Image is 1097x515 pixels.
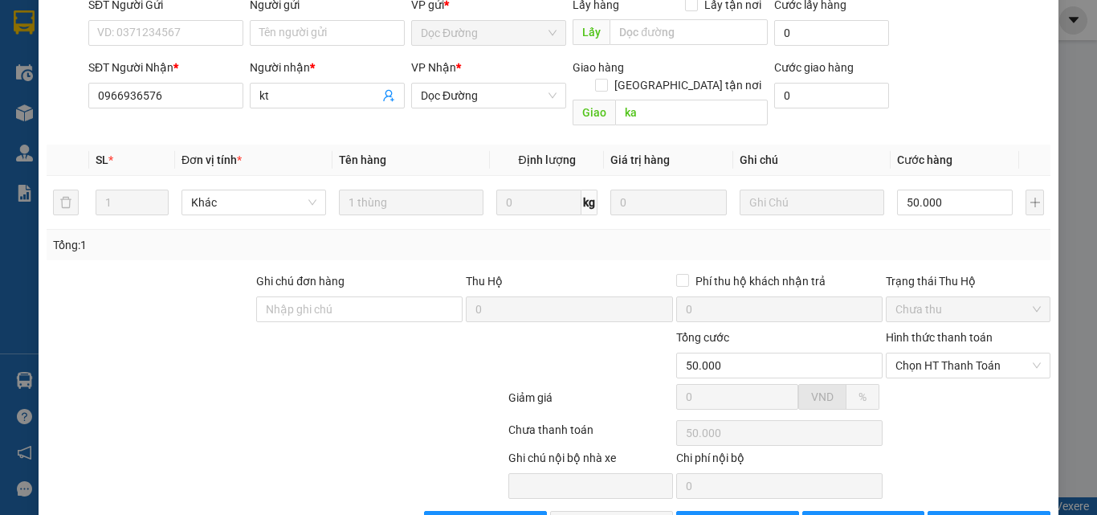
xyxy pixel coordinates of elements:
span: Chưa thu [895,297,1041,321]
input: Cước giao hàng [774,83,889,108]
span: [GEOGRAPHIC_DATA] tận nơi [608,76,768,94]
button: delete [53,190,79,215]
span: Tên hàng [339,153,386,166]
span: Tổng cước [676,331,729,344]
span: Đơn vị tính [181,153,242,166]
span: Cước hàng [897,153,952,166]
span: Dọc Đường [421,21,557,45]
div: Ghi chú nội bộ nhà xe [508,449,673,473]
div: SĐT Người Nhận [88,59,243,76]
div: Chi phí nội bộ [676,449,883,473]
th: Ghi chú [733,145,891,176]
input: Cước lấy hàng [774,20,889,46]
div: Chưa thanh toán [507,421,675,449]
span: user-add [382,89,395,102]
span: VP Nhận [411,61,456,74]
span: Giao hàng [573,61,624,74]
input: Dọc đường [615,100,768,125]
span: Dọc Đường [421,84,557,108]
span: kg [581,190,597,215]
span: Khác [191,190,316,215]
input: VD: Bàn, Ghế [339,190,483,215]
span: Định lượng [518,153,575,166]
div: Trạng thái Thu Hộ [886,272,1050,290]
span: VND [811,390,834,403]
label: Ghi chú đơn hàng [256,275,345,288]
button: plus [1026,190,1044,215]
input: Ghi chú đơn hàng [256,296,463,322]
input: Ghi Chú [740,190,884,215]
span: SL [96,153,108,166]
input: 0 [610,190,726,215]
span: Giao [573,100,615,125]
div: Người nhận [250,59,405,76]
span: % [858,390,867,403]
div: Giảm giá [507,389,675,417]
input: Dọc đường [610,19,768,45]
label: Hình thức thanh toán [886,331,993,344]
span: Thu Hộ [466,275,503,288]
span: Phí thu hộ khách nhận trả [689,272,832,290]
span: Lấy [573,19,610,45]
div: Tổng: 1 [53,236,425,254]
span: Chọn HT Thanh Toán [895,354,1041,378]
span: Giá trị hàng [610,153,670,166]
label: Cước giao hàng [774,61,854,74]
